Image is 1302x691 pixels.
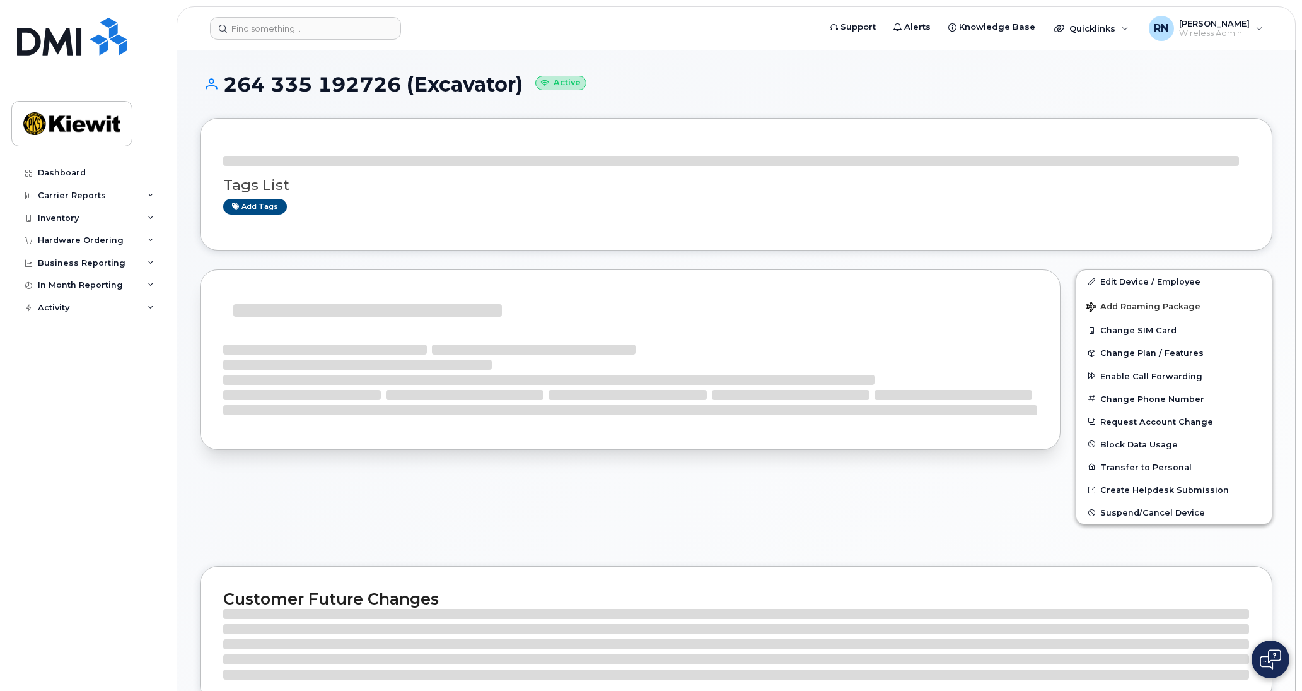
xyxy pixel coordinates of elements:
[1076,293,1272,319] button: Add Roaming Package
[1100,371,1202,381] span: Enable Call Forwarding
[1100,348,1204,358] span: Change Plan / Features
[1076,365,1272,387] button: Enable Call Forwarding
[1076,270,1272,293] a: Edit Device / Employee
[1076,433,1272,456] button: Block Data Usage
[1076,341,1272,364] button: Change Plan / Features
[1076,456,1272,478] button: Transfer to Personal
[1260,649,1281,670] img: Open chat
[535,76,586,90] small: Active
[1086,302,1200,314] span: Add Roaming Package
[1076,501,1272,524] button: Suspend/Cancel Device
[200,73,1272,95] h1: 264 335 192726 (Excavator)
[1076,410,1272,433] button: Request Account Change
[223,177,1249,193] h3: Tags List
[1076,478,1272,501] a: Create Helpdesk Submission
[1076,387,1272,410] button: Change Phone Number
[223,199,287,215] a: Add tags
[1100,508,1205,517] span: Suspend/Cancel Device
[223,589,1249,608] h2: Customer Future Changes
[1076,319,1272,341] button: Change SIM Card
